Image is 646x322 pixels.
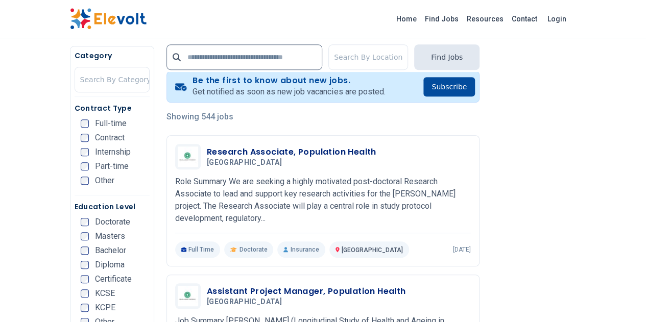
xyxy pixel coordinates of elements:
[193,86,385,98] p: Get notified as soon as new job vacancies are posted.
[175,176,471,225] p: Role Summary We are seeking a highly motivated post-doctoral Research Associate to lead and suppo...
[166,111,480,123] p: Showing 544 jobs
[95,304,115,312] span: KCPE
[81,162,89,170] input: Part-time
[421,11,463,27] a: Find Jobs
[95,289,115,298] span: KCSE
[81,232,89,240] input: Masters
[81,134,89,142] input: Contract
[95,148,131,156] span: Internship
[277,241,325,258] p: Insurance
[81,261,89,269] input: Diploma
[508,11,541,27] a: Contact
[95,119,127,128] span: Full-time
[95,134,125,142] span: Contract
[175,241,221,258] p: Full Time
[95,232,125,240] span: Masters
[81,177,89,185] input: Other
[95,218,130,226] span: Doctorate
[193,76,385,86] h4: Be the first to know about new jobs.
[178,146,198,167] img: Aga khan University
[75,51,150,61] h5: Category
[75,103,150,113] h5: Contract Type
[81,148,89,156] input: Internship
[81,218,89,226] input: Doctorate
[75,202,150,212] h5: Education Level
[392,11,421,27] a: Home
[207,298,282,307] span: [GEOGRAPHIC_DATA]
[95,162,129,170] span: Part-time
[175,144,471,258] a: Aga khan UniversityResearch Associate, Population Health[GEOGRAPHIC_DATA]Role Summary We are seek...
[81,304,89,312] input: KCPE
[342,246,403,254] span: [GEOGRAPHIC_DATA]
[207,146,376,158] h3: Research Associate, Population Health
[81,119,89,128] input: Full-time
[207,285,406,298] h3: Assistant Project Manager, Population Health
[453,245,471,254] p: [DATE]
[70,8,147,30] img: Elevolt
[81,275,89,283] input: Certificate
[95,246,126,255] span: Bachelor
[95,261,125,269] span: Diploma
[541,9,572,29] a: Login
[463,11,508,27] a: Resources
[95,177,114,185] span: Other
[81,289,89,298] input: KCSE
[595,273,646,322] iframe: Chat Widget
[423,77,475,96] button: Subscribe
[207,158,282,167] span: [GEOGRAPHIC_DATA]
[414,44,480,70] button: Find Jobs
[95,275,132,283] span: Certificate
[178,286,198,306] img: Aga khan University
[81,246,89,255] input: Bachelor
[239,245,267,254] span: Doctorate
